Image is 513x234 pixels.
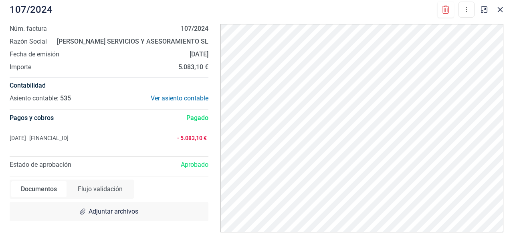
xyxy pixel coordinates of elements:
[10,161,71,168] span: Estado de aprobación
[10,62,31,72] span: Importe
[10,110,54,126] h4: Pagos y cobros
[10,24,47,34] span: Núm. factura
[186,113,208,123] span: Pagado
[68,181,132,197] div: Flujo validación
[60,94,71,102] span: 535
[109,160,214,170] div: Aprobado
[10,202,208,221] div: Adjuntar archivos
[10,50,59,59] span: Fecha de emisión
[167,134,206,142] span: - 5.083,10 €
[10,81,208,90] h4: Contabilidad
[178,63,208,71] strong: 5.083,10 €
[10,134,26,142] span: [DATE]
[89,207,138,216] span: Adjuntar archivos
[10,37,47,46] span: Razón Social
[10,94,59,102] span: Asiento contable:
[11,181,67,197] div: Documentos
[181,25,208,32] strong: 107/2024
[10,3,53,16] span: 107/2024
[57,38,208,45] strong: [PERSON_NAME] SERVICIOS Y ASESORAMIENTO SL
[109,94,208,103] div: Ver asiento contable
[190,50,208,58] strong: [DATE]
[29,134,69,142] span: [FINANCIAL_ID]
